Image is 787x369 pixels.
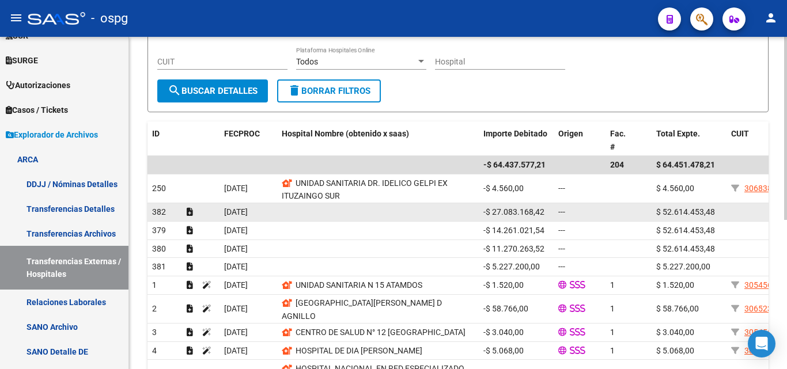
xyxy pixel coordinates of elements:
[6,128,98,141] span: Explorador de Archivos
[656,207,715,216] span: $ 52.614.453,48
[282,298,442,321] span: [GEOGRAPHIC_DATA][PERSON_NAME] D AGNILLO
[483,262,540,271] span: -$ 5.227.200,00
[224,280,248,290] span: [DATE]
[483,184,524,193] span: -$ 4.560,00
[610,328,615,337] span: 1
[610,280,615,290] span: 1
[287,86,370,96] span: Borrar Filtros
[764,11,778,25] mat-icon: person
[6,79,70,92] span: Autorizaciones
[652,121,727,172] datatable-header-cell: Total Expte.
[656,280,694,290] span: $ 1.520,00
[656,226,715,235] span: $ 52.614.453,48
[152,244,166,253] span: 380
[656,262,710,271] span: $ 5.227.200,00
[6,54,38,67] span: SURGE
[483,129,547,138] span: Importe Debitado
[483,244,544,253] span: -$ 11.270.263,52
[656,184,694,193] span: $ 4.560,00
[152,346,157,355] span: 4
[287,83,301,97] mat-icon: delete
[91,6,128,31] span: - ospg
[152,262,166,271] span: 381
[610,346,615,355] span: 1
[152,328,157,337] span: 3
[147,121,182,172] datatable-header-cell: ID
[224,244,248,253] span: [DATE]
[296,346,422,355] span: HOSPITAL DE DIA [PERSON_NAME]
[656,160,715,169] span: $ 64.451.478,21
[610,129,626,151] span: Fac. #
[157,79,268,102] button: Buscar Detalles
[656,244,715,253] span: $ 52.614.453,48
[483,328,524,337] span: -$ 3.040,00
[656,328,694,337] span: $ 3.040,00
[152,226,166,235] span: 379
[479,121,554,172] datatable-header-cell: Importe Debitado
[483,304,528,313] span: -$ 58.766,00
[224,328,248,337] span: [DATE]
[224,304,248,313] span: [DATE]
[558,244,565,253] span: ---
[224,129,260,138] span: FECPROC
[224,207,248,216] span: [DATE]
[296,57,318,66] span: Todos
[558,262,565,271] span: ---
[168,86,258,96] span: Buscar Detalles
[168,83,181,97] mat-icon: search
[152,129,160,138] span: ID
[296,328,466,337] span: CENTRO DE SALUD N° 12 [GEOGRAPHIC_DATA]
[152,304,157,313] span: 2
[220,121,277,172] datatable-header-cell: FECPROC
[483,207,544,216] span: -$ 27.083.168,42
[152,207,166,216] span: 382
[656,129,700,138] span: Total Expte.
[224,262,248,271] span: [DATE]
[282,178,448,201] span: UNIDAD SANITARIA DR. IDELICO GELPI EX ITUZAINGO SUR
[152,184,166,193] span: 250
[558,226,565,235] span: ---
[224,346,248,355] span: [DATE]
[277,121,479,172] datatable-header-cell: Hospital Nombre (obtenido x saas)
[6,104,68,116] span: Casos / Tickets
[483,280,524,290] span: -$ 1.520,00
[282,129,409,138] span: Hospital Nombre (obtenido x saas)
[610,304,615,313] span: 1
[558,207,565,216] span: ---
[224,226,248,235] span: [DATE]
[656,346,694,355] span: $ 5.068,00
[558,184,565,193] span: ---
[483,346,524,355] span: -$ 5.068,00
[554,121,606,172] datatable-header-cell: Origen
[558,129,583,138] span: Origen
[9,11,23,25] mat-icon: menu
[606,121,634,172] datatable-header-cell: Fac. #
[483,160,546,169] span: -$ 64.437.577,21
[152,280,157,290] span: 1
[224,184,248,193] span: [DATE]
[748,330,775,357] div: Open Intercom Messenger
[610,160,624,169] span: 204
[656,304,699,313] span: $ 58.766,00
[296,280,422,290] span: UNIDAD SANITARIA N 15 ATAMDOS
[277,79,381,102] button: Borrar Filtros
[731,129,749,138] span: CUIT
[483,226,544,235] span: -$ 14.261.021,54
